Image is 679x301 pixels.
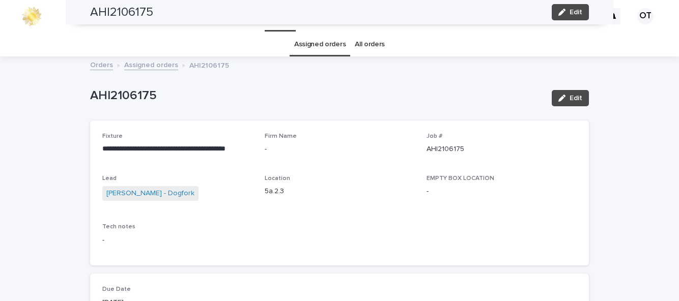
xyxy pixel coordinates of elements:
span: EMPTY BOX LOCATION [427,175,494,182]
a: [PERSON_NAME] - Dogfork [106,188,194,199]
a: All orders [355,33,385,56]
img: 0ffKfDbyRa2Iv8hnaAqg [20,6,43,26]
a: Orders [90,58,113,70]
button: Edit [552,90,589,106]
p: - [427,186,577,197]
div: OT [637,8,654,24]
span: Edit [570,95,582,102]
p: - [265,144,415,155]
span: Due Date [102,286,131,292]
p: AHI2106175 [90,88,544,103]
a: Assigned orders [124,58,178,70]
span: Fixture [102,133,123,139]
span: Job # [427,133,442,139]
p: 5a.2.3 [265,186,415,197]
p: AHI2106175 [427,144,577,155]
span: Lead [102,175,117,182]
a: Assigned orders [294,33,346,56]
span: Firm Name [265,133,297,139]
p: AHI2106175 [189,59,229,70]
span: Location [265,175,290,182]
span: Tech notes [102,224,135,230]
p: - [102,235,577,246]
